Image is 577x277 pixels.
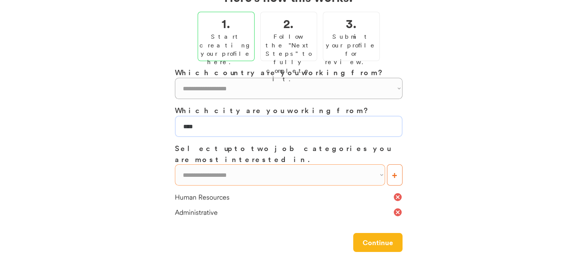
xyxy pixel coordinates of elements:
[283,14,294,32] h2: 2.
[175,105,402,116] h3: Which city are you working from?
[387,164,402,186] button: +
[175,143,402,164] h3: Select up to two job categories you are most interested in.
[175,67,402,78] h3: Which country are you working from?
[393,208,402,217] button: cancel
[200,32,253,66] div: Start creating your profile here.
[393,192,402,202] button: cancel
[175,192,393,202] div: Human Resources
[325,32,377,66] div: Submit your profile for review.
[175,208,393,217] div: Administrative
[346,14,357,32] h2: 3.
[222,14,230,32] h2: 1.
[353,233,402,252] button: Continue
[263,32,315,83] div: Follow the "Next Steps" to fully complete it.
